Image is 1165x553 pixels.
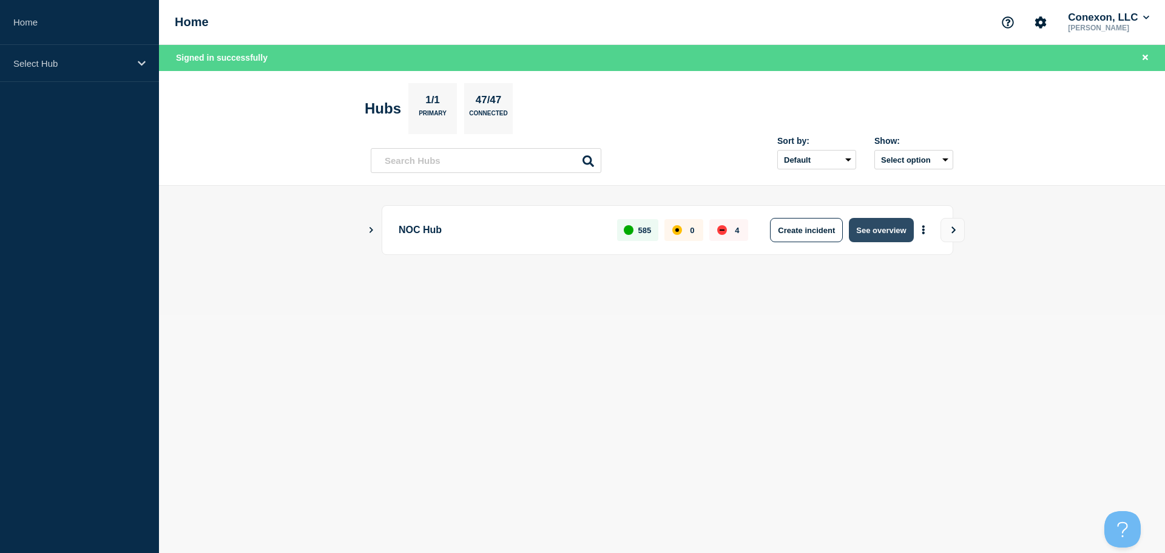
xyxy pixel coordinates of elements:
[940,218,965,242] button: View
[419,110,447,123] p: Primary
[770,218,843,242] button: Create incident
[175,15,209,29] h1: Home
[624,225,633,235] div: up
[13,58,130,69] p: Select Hub
[1065,12,1152,24] button: Conexon, LLC
[995,10,1021,35] button: Support
[916,219,931,242] button: More actions
[874,136,953,146] div: Show:
[849,218,913,242] button: See overview
[421,94,445,110] p: 1/1
[1138,51,1153,65] button: Close banner
[469,110,507,123] p: Connected
[1028,10,1053,35] button: Account settings
[368,226,374,235] button: Show Connected Hubs
[672,225,682,235] div: affected
[777,150,856,169] select: Sort by
[365,100,401,117] h2: Hubs
[735,226,739,235] p: 4
[1065,24,1152,32] p: [PERSON_NAME]
[874,150,953,169] button: Select option
[717,225,727,235] div: down
[176,53,268,63] span: Signed in successfully
[690,226,694,235] p: 0
[777,136,856,146] div: Sort by:
[371,148,601,173] input: Search Hubs
[638,226,652,235] p: 585
[471,94,506,110] p: 47/47
[399,218,603,242] p: NOC Hub
[1104,511,1141,548] iframe: Help Scout Beacon - Open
